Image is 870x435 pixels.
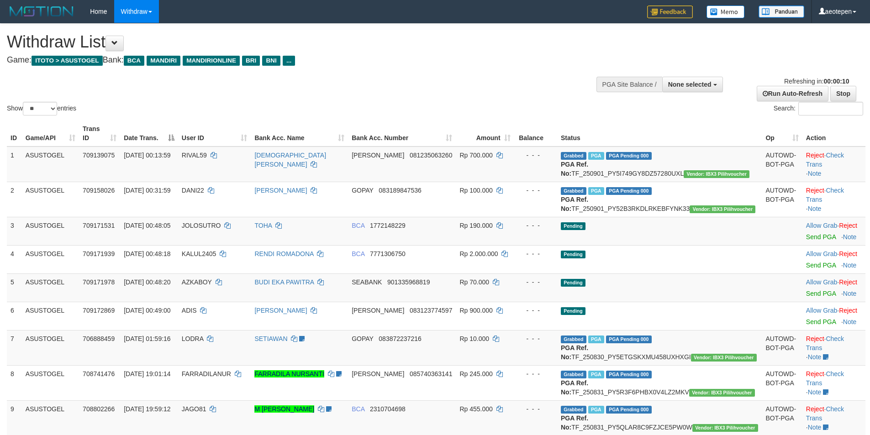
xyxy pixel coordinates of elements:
[806,233,836,241] a: Send PGA
[561,406,586,414] span: Grabbed
[7,330,22,365] td: 7
[759,5,804,18] img: panduan.png
[7,217,22,245] td: 3
[557,121,762,147] th: Status
[7,365,22,400] td: 8
[178,121,251,147] th: User ID: activate to sort column ascending
[352,250,364,257] span: BCA
[806,250,839,257] span: ·
[352,307,404,314] span: [PERSON_NAME]
[459,405,492,413] span: Rp 455.000
[22,302,79,330] td: ASUSTOGEL
[518,334,554,343] div: - - -
[843,262,857,269] a: Note
[561,414,588,431] b: PGA Ref. No:
[459,250,498,257] span: Rp 2.000.000
[561,251,585,258] span: Pending
[124,335,170,342] span: [DATE] 01:59:16
[83,152,115,159] span: 709139075
[762,182,802,217] td: AUTOWD-BOT-PGA
[690,205,755,213] span: Vendor URL: https://payment5.1velocity.biz
[254,152,326,168] a: [DEMOGRAPHIC_DATA][PERSON_NAME]
[83,222,115,229] span: 709171531
[692,424,758,432] span: Vendor URL: https://payment5.1velocity.biz
[242,56,260,66] span: BRI
[802,273,865,302] td: ·
[124,307,170,314] span: [DATE] 00:49:00
[32,56,103,66] span: ITOTO > ASUSTOGEL
[379,187,421,194] span: Copy 083189847536 to clipboard
[23,102,57,115] select: Showentries
[7,273,22,302] td: 5
[588,152,604,160] span: Marked by aeorob
[588,406,604,414] span: Marked by aeotriv
[254,335,287,342] a: SETIAWAN
[802,182,865,217] td: · ·
[182,222,221,229] span: JOLOSUTRO
[83,250,115,257] span: 709171939
[839,278,857,286] a: Reject
[806,187,824,194] a: Reject
[183,56,240,66] span: MANDIRIONLINE
[254,307,307,314] a: [PERSON_NAME]
[557,330,762,365] td: TF_250830_PY5ETGSKXMU458UXHXGI
[806,262,836,269] a: Send PGA
[707,5,745,18] img: Button%20Memo.svg
[596,77,662,92] div: PGA Site Balance /
[808,388,822,396] a: Note
[22,147,79,182] td: ASUSTOGEL
[459,222,492,229] span: Rp 190.000
[843,290,857,297] a: Note
[806,318,836,325] a: Send PGA
[668,81,712,88] span: None selected
[561,279,585,287] span: Pending
[806,152,824,159] a: Reject
[79,121,120,147] th: Trans ID: activate to sort column ascending
[83,370,115,377] span: 708741476
[802,365,865,400] td: · ·
[762,147,802,182] td: AUTOWD-BOT-PGA
[802,217,865,245] td: ·
[22,273,79,302] td: ASUSTOGEL
[561,152,586,160] span: Grabbed
[806,307,837,314] a: Allow Grab
[561,335,586,343] span: Grabbed
[806,307,839,314] span: ·
[518,404,554,414] div: - - -
[352,187,373,194] span: GOPAY
[514,121,557,147] th: Balance
[124,222,170,229] span: [DATE] 00:48:05
[352,405,364,413] span: BCA
[606,371,652,378] span: PGA Pending
[557,147,762,182] td: TF_250901_PY5I749GY8DZ57280UXL
[352,152,404,159] span: [PERSON_NAME]
[839,250,857,257] a: Reject
[518,186,554,195] div: - - -
[518,306,554,315] div: - - -
[7,147,22,182] td: 1
[808,205,822,212] a: Note
[7,33,571,51] h1: Withdraw List
[691,354,757,362] span: Vendor URL: https://payment5.1velocity.biz
[120,121,178,147] th: Date Trans.: activate to sort column descending
[561,196,588,212] b: PGA Ref. No:
[802,302,865,330] td: ·
[124,152,170,159] span: [DATE] 00:13:59
[806,335,824,342] a: Reject
[7,56,571,65] h4: Game: Bank:
[7,302,22,330] td: 6
[806,335,844,351] a: Check Trans
[22,330,79,365] td: ASUSTOGEL
[557,182,762,217] td: TF_250901_PY52B3RKDLRKEBFYNK33
[254,405,314,413] a: M [PERSON_NAME]
[802,245,865,273] td: ·
[352,278,382,286] span: SEABANK
[283,56,295,66] span: ...
[410,370,452,377] span: Copy 085740363141 to clipboard
[251,121,348,147] th: Bank Acc. Name: activate to sort column ascending
[518,278,554,287] div: - - -
[410,307,452,314] span: Copy 083123774597 to clipboard
[518,151,554,160] div: - - -
[662,77,723,92] button: None selected
[843,318,857,325] a: Note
